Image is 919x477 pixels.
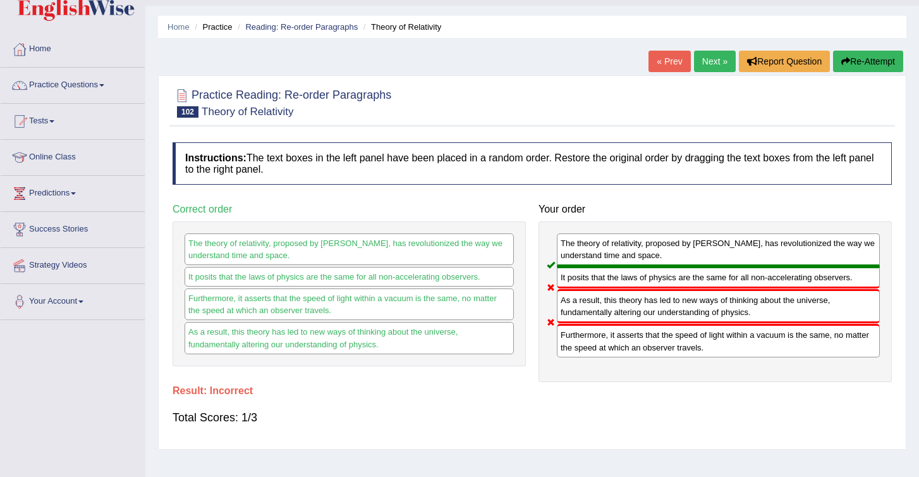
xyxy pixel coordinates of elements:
div: The theory of relativity, proposed by [PERSON_NAME], has revolutionized the way we understand tim... [185,233,514,265]
small: Theory of Relativity [202,106,294,118]
div: Total Scores: 1/3 [173,402,892,433]
span: 102 [177,106,198,118]
a: Your Account [1,284,145,316]
div: As a result, this theory has led to new ways of thinking about the universe, fundamentally alteri... [557,289,880,323]
div: Furthermore, it asserts that the speed of light within a vacuum is the same, no matter the speed ... [185,288,514,320]
a: Success Stories [1,212,145,244]
li: Practice [192,21,232,33]
div: It posits that the laws of physics are the same for all non-accelerating observers. [557,266,880,288]
h4: Correct order [173,204,526,215]
h4: The text boxes in the left panel have been placed in a random order. Restore the original order b... [173,142,892,185]
b: Instructions: [185,152,246,163]
a: Strategy Videos [1,248,145,280]
a: Tests [1,104,145,135]
a: Practice Questions [1,68,145,99]
a: Next » [694,51,736,72]
div: It posits that the laws of physics are the same for all non-accelerating observers. [185,267,514,287]
a: Home [167,22,190,32]
div: As a result, this theory has led to new ways of thinking about the universe, fundamentally alteri... [185,322,514,354]
a: Online Class [1,140,145,171]
a: Home [1,32,145,63]
h4: Your order [539,204,892,215]
a: « Prev [648,51,690,72]
button: Report Question [739,51,830,72]
div: Furthermore, it asserts that the speed of light within a vacuum is the same, no matter the speed ... [557,324,880,357]
h4: Result: [173,385,892,397]
h2: Practice Reading: Re-order Paragraphs [173,86,391,118]
a: Reading: Re-order Paragraphs [245,22,358,32]
a: Predictions [1,176,145,208]
li: Theory of Relativity [360,21,442,33]
button: Re-Attempt [833,51,903,72]
div: The theory of relativity, proposed by [PERSON_NAME], has revolutionized the way we understand tim... [557,233,880,266]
